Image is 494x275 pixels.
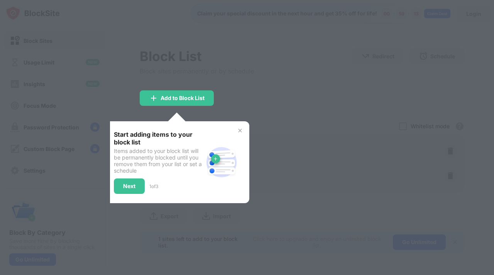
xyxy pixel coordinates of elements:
[149,183,158,189] div: 1 of 3
[161,95,205,101] div: Add to Block List
[203,144,240,181] img: block-site.svg
[123,183,135,189] div: Next
[237,127,243,134] img: x-button.svg
[114,148,203,174] div: Items added to your block list will be permanently blocked until you remove them from your list o...
[114,131,203,146] div: Start adding items to your block list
